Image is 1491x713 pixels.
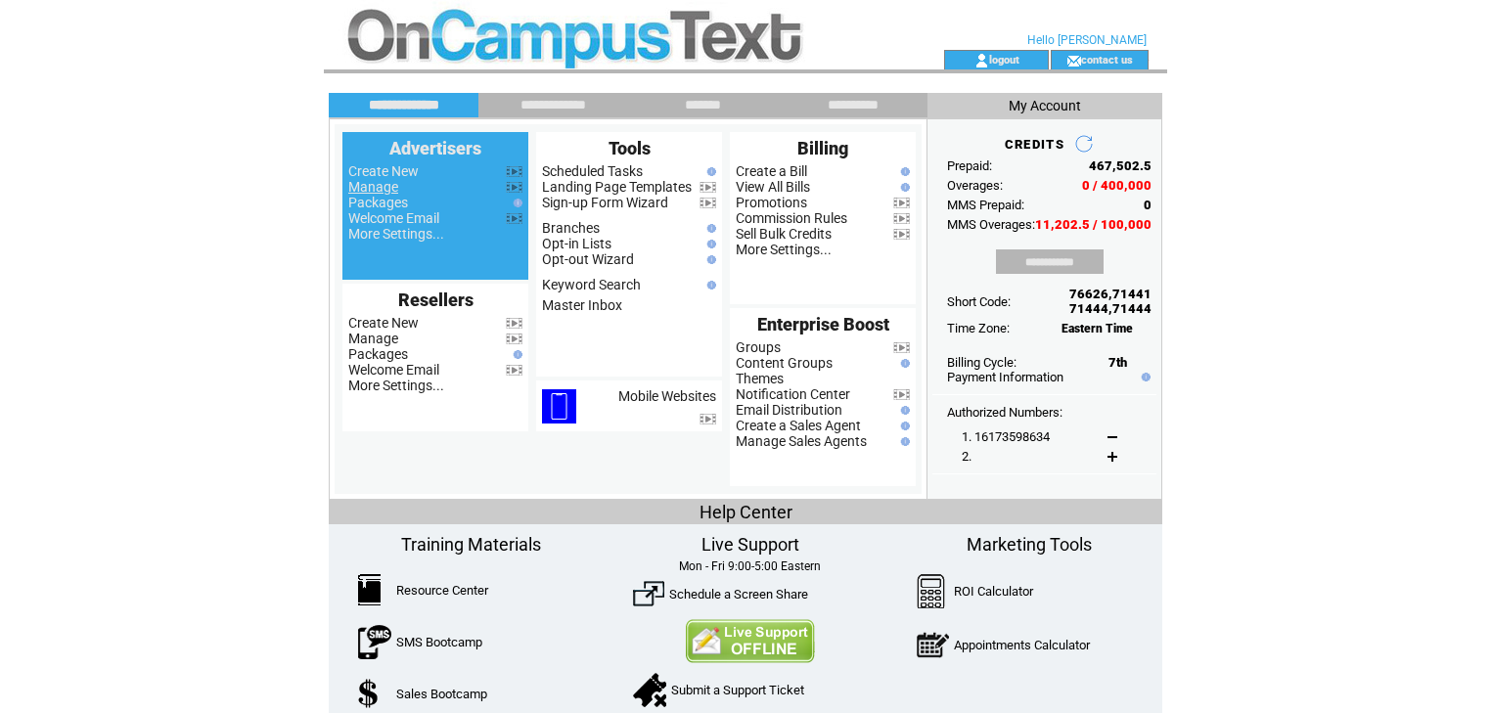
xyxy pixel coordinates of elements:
a: Payment Information [947,370,1063,384]
img: video.png [893,389,910,400]
img: account_icon.gif [974,53,989,68]
img: video.png [700,182,716,193]
span: Enterprise Boost [757,314,889,334]
img: mobile-websites.png [542,389,576,423]
a: Create a Sales Agent [736,418,861,433]
span: CREDITS [1005,137,1064,152]
span: 0 [1144,198,1152,212]
span: 2. [962,449,971,464]
a: Sell Bulk Credits [736,226,832,242]
a: logout [989,53,1019,66]
a: Landing Page Templates [542,179,692,195]
img: SupportTicket.png [633,673,666,707]
img: help.gif [896,406,910,415]
span: Mon - Fri 9:00-5:00 Eastern [679,559,821,573]
a: More Settings... [348,378,444,393]
img: video.png [893,229,910,240]
span: Billing [797,138,848,158]
span: Marketing Tools [967,534,1092,555]
span: 11,202.5 / 100,000 [1035,217,1152,232]
a: Sales Bootcamp [396,687,487,701]
img: video.png [506,166,522,177]
img: ScreenShare.png [633,578,664,609]
img: video.png [506,182,522,193]
img: help.gif [702,240,716,248]
a: Themes [736,371,784,386]
a: Content Groups [736,355,833,371]
a: More Settings... [736,242,832,257]
span: 7th [1108,355,1127,370]
img: help.gif [509,350,522,359]
img: video.png [893,198,910,208]
a: Create New [348,315,419,331]
a: Scheduled Tasks [542,163,643,179]
img: help.gif [896,167,910,176]
span: Eastern Time [1062,322,1133,335]
img: SMSBootcamp.png [358,625,391,659]
img: help.gif [702,281,716,290]
span: 0 / 400,000 [1082,178,1152,193]
img: help.gif [1137,373,1151,381]
a: View All Bills [736,179,810,195]
span: Resellers [398,290,474,310]
span: Training Materials [401,534,541,555]
img: video.png [506,334,522,344]
img: video.png [506,318,522,329]
span: 76626,71441 71444,71444 [1069,287,1152,316]
a: Master Inbox [542,297,622,313]
a: Packages [348,195,408,210]
a: Sign-up Form Wizard [542,195,668,210]
a: Mobile Websites [618,388,716,404]
span: MMS Prepaid: [947,198,1024,212]
a: SMS Bootcamp [396,635,482,649]
span: My Account [1009,98,1081,113]
img: video.png [506,213,522,224]
a: Welcome Email [348,210,439,226]
img: help.gif [702,255,716,264]
a: Manage [348,179,398,195]
span: 467,502.5 [1089,158,1152,173]
img: ResourceCenter.png [358,574,381,605]
span: MMS Overages: [947,217,1035,232]
img: SalesBootcamp.png [358,679,381,708]
a: Branches [542,220,600,236]
a: Commission Rules [736,210,847,226]
span: Help Center [700,502,792,522]
a: Keyword Search [542,277,641,292]
a: contact us [1081,53,1133,66]
img: help.gif [509,199,522,207]
img: video.png [700,198,716,208]
img: help.gif [896,422,910,430]
img: video.png [506,365,522,376]
a: Manage Sales Agents [736,433,867,449]
a: Email Distribution [736,402,842,418]
a: Promotions [736,195,807,210]
img: AppointmentCalc.png [917,628,949,662]
img: video.png [893,213,910,224]
a: Create New [348,163,419,179]
span: Tools [609,138,651,158]
a: Opt-in Lists [542,236,611,251]
a: Packages [348,346,408,362]
span: Time Zone: [947,321,1010,335]
a: Create a Bill [736,163,807,179]
img: help.gif [896,437,910,446]
span: Hello [PERSON_NAME] [1027,33,1147,47]
img: help.gif [702,167,716,176]
a: ROI Calculator [954,584,1033,599]
a: Submit a Support Ticket [671,683,804,697]
span: Short Code: [947,294,1011,309]
img: Calculator.png [917,574,946,608]
img: video.png [700,414,716,424]
a: Schedule a Screen Share [669,587,808,602]
span: Live Support [701,534,799,555]
span: Overages: [947,178,1003,193]
img: help.gif [702,224,716,233]
a: Resource Center [396,583,488,598]
a: Groups [736,339,781,355]
span: Billing Cycle: [947,355,1017,370]
span: Authorized Numbers: [947,405,1062,420]
a: More Settings... [348,226,444,242]
a: Opt-out Wizard [542,251,634,267]
a: Notification Center [736,386,850,402]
